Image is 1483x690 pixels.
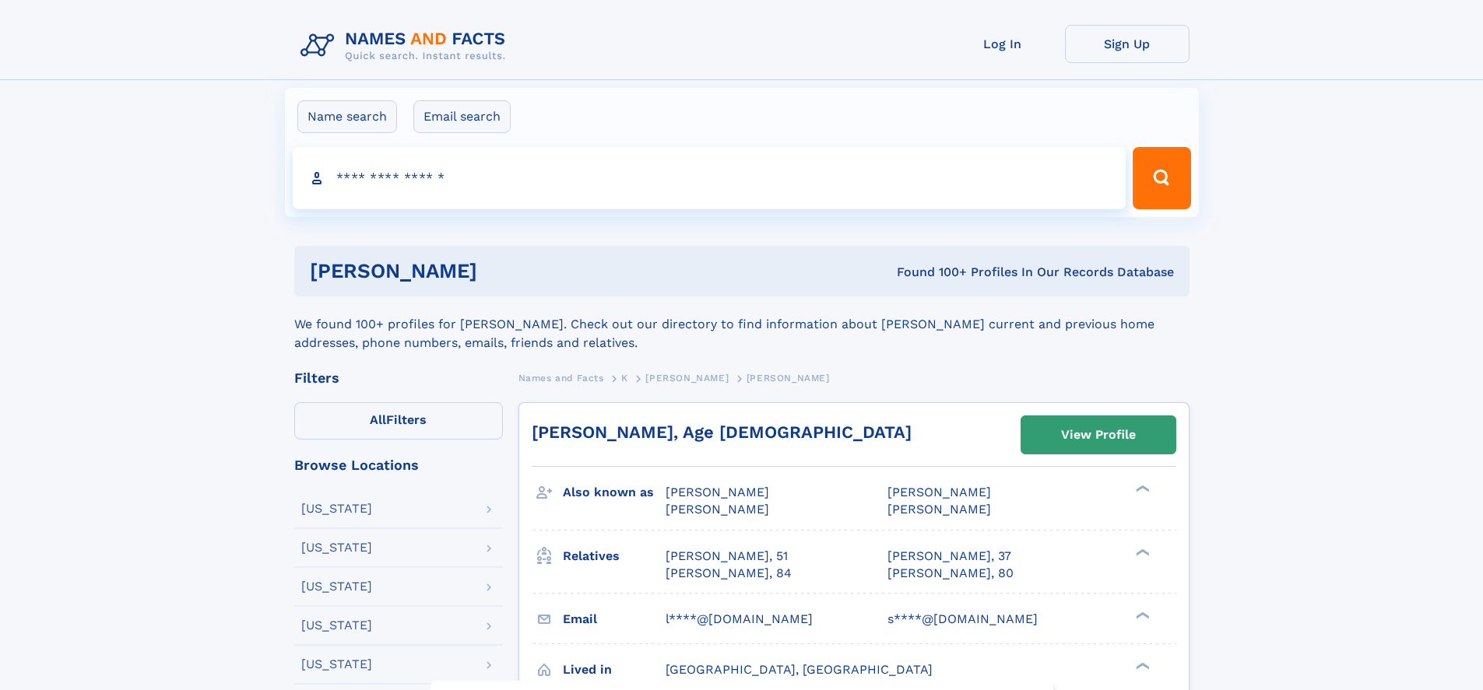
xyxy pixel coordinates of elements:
[747,373,830,384] span: [PERSON_NAME]
[887,502,991,517] span: [PERSON_NAME]
[1132,484,1151,494] div: ❯
[621,368,628,387] a: K
[294,25,518,67] img: Logo Names and Facts
[1065,25,1190,63] a: Sign Up
[940,25,1065,63] a: Log In
[666,548,788,565] a: [PERSON_NAME], 51
[294,371,503,385] div: Filters
[645,373,729,384] span: [PERSON_NAME]
[563,479,666,506] h3: Also known as
[563,543,666,569] h3: Relatives
[294,402,503,440] label: Filters
[563,606,666,632] h3: Email
[301,503,372,515] div: [US_STATE]
[301,619,372,632] div: [US_STATE]
[413,100,511,133] label: Email search
[666,565,792,582] a: [PERSON_NAME], 84
[297,100,397,133] label: Name search
[301,658,372,671] div: [US_STATE]
[294,296,1190,352] div: We found 100+ profiles for [PERSON_NAME]. Check out our directory to find information about [PERS...
[687,264,1174,281] div: Found 100+ Profiles In Our Records Database
[887,548,1011,565] a: [PERSON_NAME], 37
[1132,610,1151,620] div: ❯
[1132,660,1151,671] div: ❯
[666,502,769,517] span: [PERSON_NAME]
[294,458,503,472] div: Browse Locations
[1061,417,1136,453] div: View Profile
[887,565,1014,582] a: [PERSON_NAME], 80
[301,541,372,554] div: [US_STATE]
[1132,547,1151,557] div: ❯
[666,662,933,677] span: [GEOGRAPHIC_DATA], [GEOGRAPHIC_DATA]
[293,147,1126,209] input: search input
[370,412,386,427] span: All
[621,373,628,384] span: K
[645,368,729,387] a: [PERSON_NAME]
[301,580,372,593] div: [US_STATE]
[887,485,991,499] span: [PERSON_NAME]
[518,368,604,387] a: Names and Facts
[563,657,666,683] h3: Lived in
[310,261,687,281] h1: [PERSON_NAME]
[666,485,769,499] span: [PERSON_NAME]
[1021,416,1176,454] a: View Profile
[532,422,912,442] a: [PERSON_NAME], Age [DEMOGRAPHIC_DATA]
[1133,147,1190,209] button: Search Button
